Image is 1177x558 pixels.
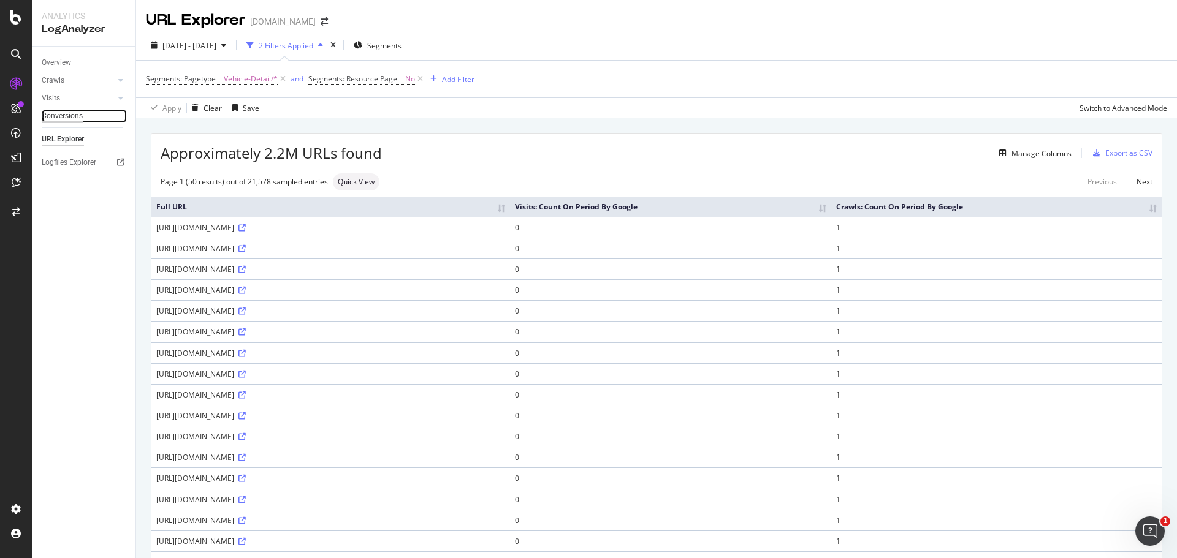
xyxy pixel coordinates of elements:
div: times [328,39,338,51]
td: 1 [831,510,1162,530]
div: Export as CSV [1105,148,1152,158]
div: arrow-right-arrow-left [321,17,328,26]
td: 1 [831,258,1162,279]
div: [URL][DOMAIN_NAME] [156,473,505,483]
button: and [291,73,303,85]
td: 1 [831,530,1162,551]
span: Quick View [338,178,375,186]
button: Apply [146,98,181,118]
span: Segments: Pagetype [146,74,216,84]
td: 1 [831,238,1162,258]
td: 1 [831,489,1162,510]
td: 0 [510,238,831,258]
div: URL Explorer [42,133,84,146]
button: Segments [349,36,406,55]
td: 1 [831,217,1162,238]
div: Overview [42,56,71,69]
span: = [399,74,403,84]
span: Segments: Resource Page [308,74,397,84]
td: 1 [831,363,1162,384]
span: = [218,74,222,84]
div: [URL][DOMAIN_NAME] [156,285,505,295]
td: 0 [510,384,831,405]
div: Conversions [42,110,83,123]
div: [URL][DOMAIN_NAME] [156,452,505,462]
div: [URL][DOMAIN_NAME] [156,515,505,526]
td: 0 [510,342,831,363]
div: [URL][DOMAIN_NAME] [156,536,505,546]
div: [URL][DOMAIN_NAME] [156,410,505,421]
button: Save [227,98,259,118]
td: 0 [510,447,831,467]
div: Apply [162,103,181,113]
td: 1 [831,300,1162,321]
button: Manage Columns [994,146,1072,160]
td: 0 [510,321,831,342]
div: [URL][DOMAIN_NAME] [156,431,505,442]
button: Switch to Advanced Mode [1075,98,1167,118]
div: and [291,74,303,84]
td: 0 [510,405,831,426]
div: [URL][DOMAIN_NAME] [156,222,505,233]
span: Approximately 2.2M URLs found [161,143,382,164]
div: Switch to Advanced Mode [1080,103,1167,113]
iframe: Intercom live chat [1135,516,1165,546]
td: 0 [510,279,831,300]
div: URL Explorer [146,10,245,31]
button: [DATE] - [DATE] [146,36,231,55]
div: [URL][DOMAIN_NAME] [156,390,505,400]
td: 1 [831,342,1162,363]
div: [URL][DOMAIN_NAME] [156,348,505,358]
span: 1 [1160,516,1170,526]
td: 0 [510,258,831,279]
td: 1 [831,321,1162,342]
span: [DATE] - [DATE] [162,40,216,51]
td: 0 [510,489,831,510]
div: Page 1 (50 results) out of 21,578 sampled entries [161,176,328,187]
span: Segments [367,40,402,51]
th: Full URL: activate to sort column ascending [151,197,510,217]
div: neutral label [333,173,379,190]
a: Overview [42,56,127,69]
div: Save [243,103,259,113]
div: Clear [204,103,222,113]
td: 0 [510,426,831,447]
a: URL Explorer [42,133,127,146]
div: [URL][DOMAIN_NAME] [156,243,505,254]
div: Manage Columns [1011,148,1072,159]
a: Conversions [42,110,127,123]
div: [URL][DOMAIN_NAME] [156,494,505,505]
div: [URL][DOMAIN_NAME] [156,369,505,379]
div: 2 Filters Applied [259,40,313,51]
td: 0 [510,217,831,238]
td: 1 [831,405,1162,426]
a: Logfiles Explorer [42,156,127,169]
div: Logfiles Explorer [42,156,96,169]
div: [URL][DOMAIN_NAME] [156,306,505,316]
a: Next [1127,173,1152,190]
div: [URL][DOMAIN_NAME] [156,326,505,337]
a: Crawls [42,74,115,87]
span: Vehicle-Detail/* [224,70,278,88]
a: Visits [42,92,115,105]
div: [URL][DOMAIN_NAME] [156,264,505,274]
td: 0 [510,300,831,321]
td: 1 [831,467,1162,488]
div: [DOMAIN_NAME] [250,15,316,28]
button: Export as CSV [1088,143,1152,163]
div: Add Filter [442,74,474,85]
td: 0 [510,530,831,551]
td: 0 [510,363,831,384]
td: 1 [831,447,1162,467]
div: Crawls [42,74,64,87]
span: No [405,70,415,88]
td: 0 [510,510,831,530]
td: 1 [831,426,1162,447]
th: Crawls: Count On Period By Google: activate to sort column ascending [831,197,1162,217]
button: Add Filter [425,72,474,86]
td: 0 [510,467,831,488]
th: Visits: Count On Period By Google: activate to sort column ascending [510,197,831,217]
td: 1 [831,279,1162,300]
button: Clear [187,98,222,118]
div: LogAnalyzer [42,22,126,36]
